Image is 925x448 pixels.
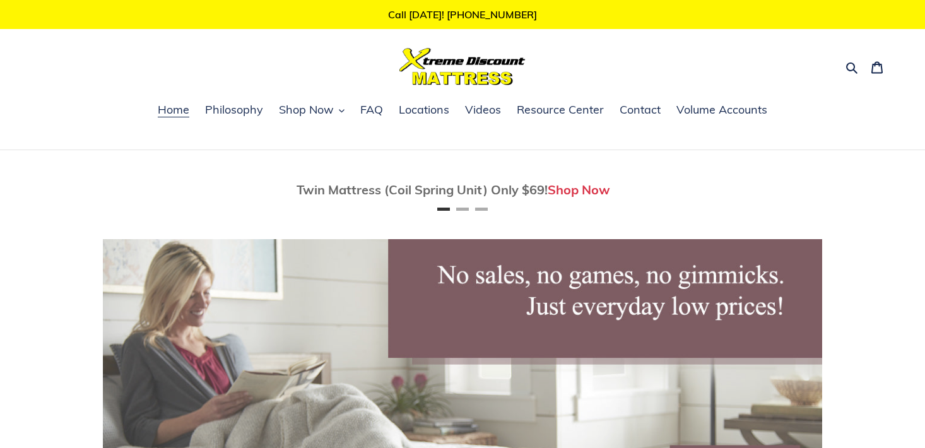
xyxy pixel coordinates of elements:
[360,102,383,117] span: FAQ
[205,102,263,117] span: Philosophy
[670,101,774,120] a: Volume Accounts
[392,101,456,120] a: Locations
[456,208,469,211] button: Page 2
[399,48,526,85] img: Xtreme Discount Mattress
[548,182,610,197] a: Shop Now
[437,208,450,211] button: Page 1
[613,101,667,120] a: Contact
[676,102,767,117] span: Volume Accounts
[517,102,604,117] span: Resource Center
[354,101,389,120] a: FAQ
[279,102,334,117] span: Shop Now
[459,101,507,120] a: Videos
[273,101,351,120] button: Shop Now
[199,101,269,120] a: Philosophy
[399,102,449,117] span: Locations
[510,101,610,120] a: Resource Center
[297,182,548,197] span: Twin Mattress (Coil Spring Unit) Only $69!
[620,102,661,117] span: Contact
[151,101,196,120] a: Home
[158,102,189,117] span: Home
[475,208,488,211] button: Page 3
[465,102,501,117] span: Videos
